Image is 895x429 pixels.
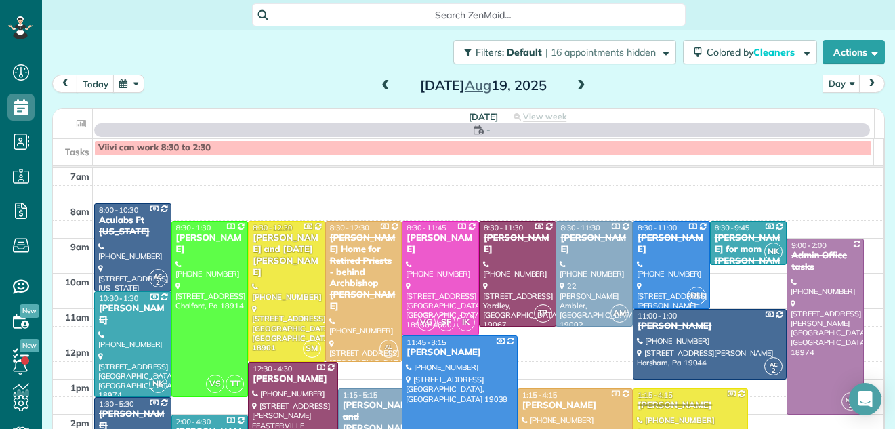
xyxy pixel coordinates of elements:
button: prev [52,75,78,93]
span: SM [303,340,321,358]
span: NK [149,375,167,393]
span: NK [764,243,783,261]
span: 8:30 - 1:30 [176,223,211,232]
span: [DATE] [469,111,498,122]
span: VG [417,313,436,331]
span: 7am [70,171,89,182]
span: 8:30 - 11:45 [407,223,446,232]
span: 12pm [65,347,89,358]
button: Actions [823,40,885,64]
span: TT [226,375,244,393]
span: 1:15 - 5:15 [343,390,378,400]
span: 8:30 - 11:30 [484,223,523,232]
span: IK [457,313,475,331]
span: AM [610,304,629,323]
span: 12:30 - 4:30 [253,364,292,373]
span: 9:00 - 2:00 [791,241,827,250]
div: [PERSON_NAME] [98,303,167,326]
div: [PERSON_NAME] [483,232,552,256]
span: | 16 appointments hidden [545,46,656,58]
span: 1:15 - 4:15 [638,390,673,400]
span: 8:30 - 12:30 [330,223,369,232]
a: Filters: Default | 16 appointments hidden [446,40,676,64]
span: 10am [65,277,89,287]
span: Default [507,46,543,58]
h2: [DATE] 19, 2025 [398,78,568,93]
span: 8:00 - 10:30 [99,205,138,215]
small: 4 [380,347,397,360]
span: AL [385,343,392,350]
div: [PERSON_NAME] [406,232,475,256]
button: Filters: Default | 16 appointments hidden [453,40,676,64]
small: 1 [842,400,859,413]
span: MH [846,396,855,403]
span: DH [688,287,706,305]
div: [PERSON_NAME] [637,232,706,256]
span: SF [437,313,455,331]
span: 8:30 - 11:00 [638,223,677,232]
span: - [486,123,491,137]
span: 2pm [70,417,89,428]
div: [PERSON_NAME] [637,400,744,411]
div: [PERSON_NAME] [522,400,629,411]
span: AC [770,361,778,368]
span: View week [523,111,566,122]
div: [PERSON_NAME] Home for Retired Priests - behind Archbishop [PERSON_NAME] [329,232,398,312]
button: next [859,75,885,93]
span: Filters: [476,46,504,58]
div: [PERSON_NAME] [175,232,245,256]
span: 8am [70,206,89,217]
div: [PERSON_NAME] for mom [PERSON_NAME] [714,232,783,279]
button: Colored byCleaners [683,40,817,64]
span: 1:15 - 4:15 [522,390,558,400]
span: 1:30 - 5:30 [99,399,134,409]
span: 9am [70,241,89,252]
span: 8:30 - 11:30 [560,223,600,232]
span: 8:30 - 12:30 [253,223,292,232]
span: 10:30 - 1:30 [99,293,138,303]
span: New [20,304,39,318]
span: AC [154,272,162,280]
span: New [20,339,39,352]
span: Aug [465,77,491,94]
div: Open Intercom Messenger [849,383,881,415]
div: [PERSON_NAME] and [DATE][PERSON_NAME] [252,232,321,279]
button: today [77,75,115,93]
span: 11:00 - 1:00 [638,311,677,321]
span: 2:00 - 4:30 [176,417,211,426]
div: [PERSON_NAME] [637,321,783,332]
div: [PERSON_NAME] [406,347,513,359]
span: Viivi can work 8:30 to 2:30 [98,142,211,153]
small: 2 [150,277,167,289]
div: [PERSON_NAME] [560,232,629,256]
span: Cleaners [753,46,797,58]
button: Day [823,75,860,93]
span: Colored by [707,46,799,58]
span: VS [206,375,224,393]
span: 8:30 - 9:45 [715,223,750,232]
small: 2 [765,365,782,377]
span: 1pm [70,382,89,393]
div: [PERSON_NAME] [252,373,334,385]
span: 11:45 - 3:15 [407,338,446,347]
div: Aculabs Ft [US_STATE] [98,215,167,238]
span: TP [534,304,552,323]
div: Admin Office tasks [791,250,860,273]
span: 11am [65,312,89,323]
